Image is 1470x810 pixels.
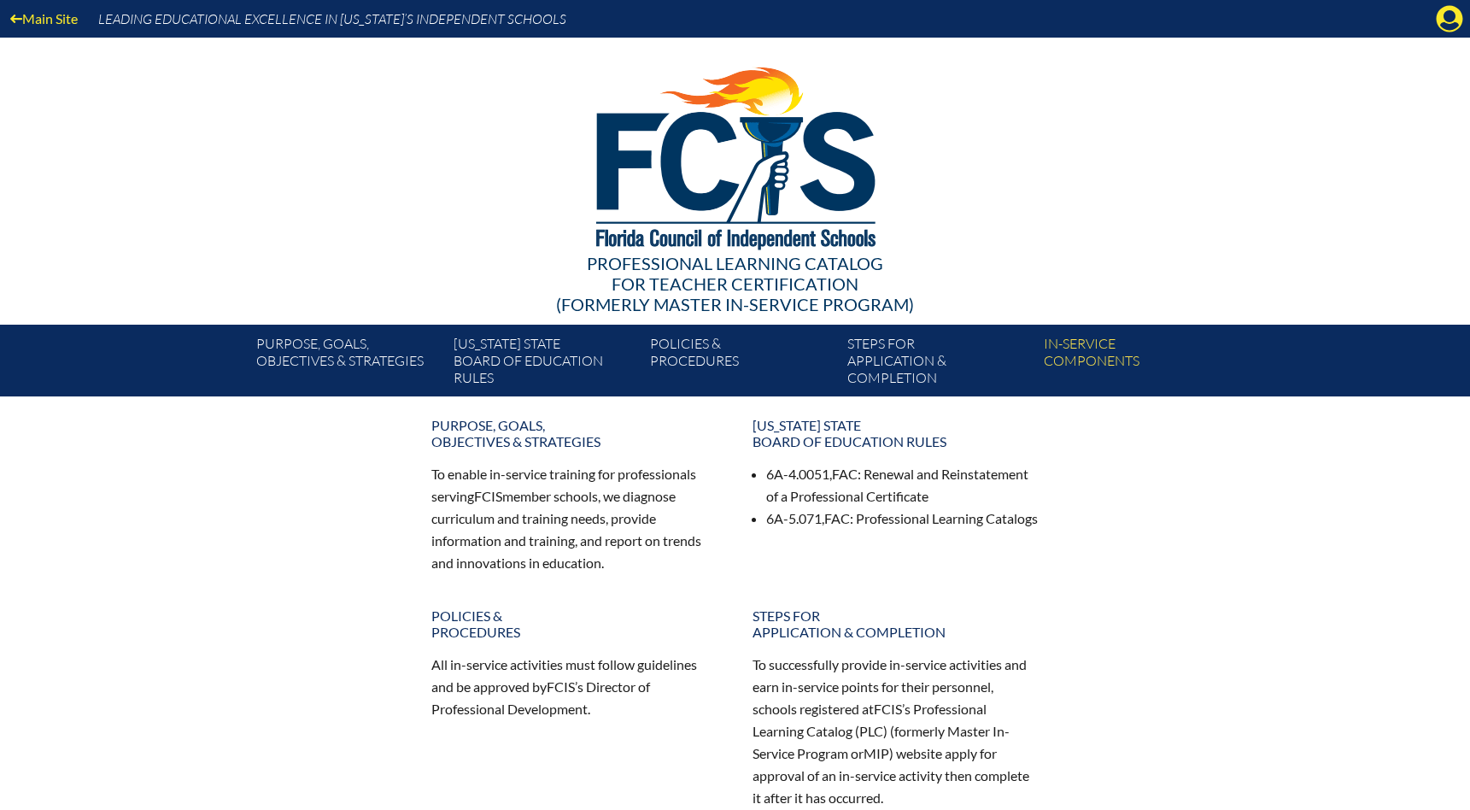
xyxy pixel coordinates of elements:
a: Steps forapplication & completion [742,601,1050,647]
a: Policies &Procedures [643,332,840,396]
span: FCIS [474,488,502,504]
span: FCIS [874,701,902,717]
a: [US_STATE] StateBoard of Education rules [447,332,643,396]
span: MIP [864,745,889,761]
a: Steps forapplication & completion [840,332,1037,396]
span: FAC [824,510,850,526]
a: Main Site [3,7,85,30]
div: Professional Learning Catalog (formerly Master In-service Program) [243,253,1227,314]
span: PLC [859,723,883,739]
p: To enable in-service training for professionals serving member schools, we diagnose curriculum an... [431,463,718,573]
li: 6A-4.0051, : Renewal and Reinstatement of a Professional Certificate [766,463,1040,508]
a: In-servicecomponents [1037,332,1233,396]
img: FCISlogo221.eps [559,38,911,271]
a: Purpose, goals,objectives & strategies [421,410,729,456]
a: [US_STATE] StateBoard of Education rules [742,410,1050,456]
a: Policies &Procedures [421,601,729,647]
span: FAC [832,466,858,482]
svg: Manage account [1436,5,1463,32]
li: 6A-5.071, : Professional Learning Catalogs [766,508,1040,530]
span: for Teacher Certification [612,273,858,294]
a: Purpose, goals,objectives & strategies [249,332,446,396]
p: To successfully provide in-service activities and earn in-service points for their personnel, sch... [753,654,1040,808]
p: All in-service activities must follow guidelines and be approved by ’s Director of Professional D... [431,654,718,720]
span: FCIS [547,678,575,695]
